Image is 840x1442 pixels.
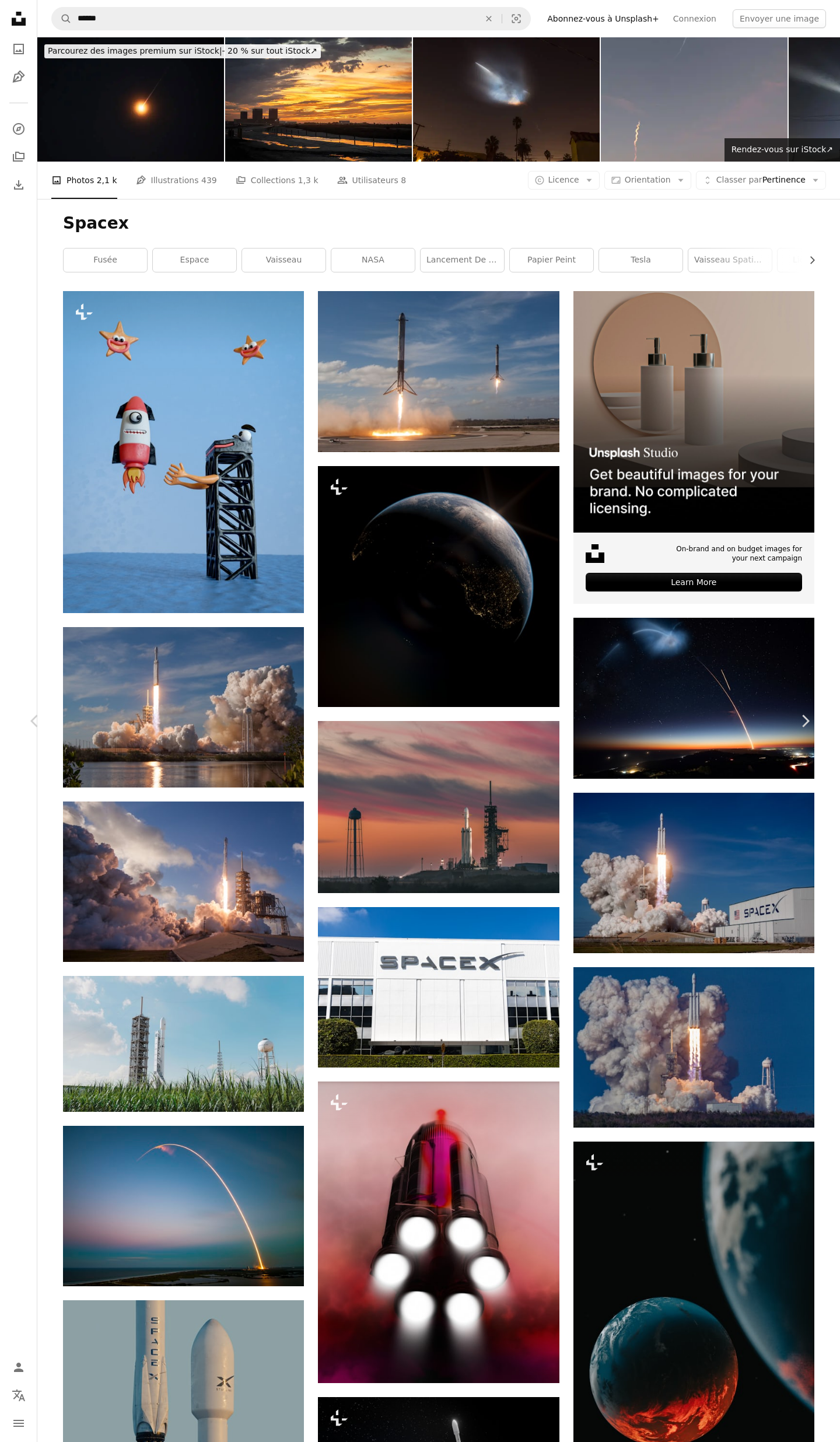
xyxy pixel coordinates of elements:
[318,466,559,707] img: Une vue de la Terre depuis l’espace la nuit
[666,9,723,28] a: Connexion
[225,37,412,162] img: Coucher de soleil chez SpaceX Texas
[318,291,559,452] img: Deux fusées volantes blanches pendant la journée
[63,627,304,787] img: Vaisseau spatial gris décollant pendant la journée
[599,249,682,272] a: tesla
[318,721,559,893] img: Fusée blanche sous les nuages Nimbus à l’heure dorée
[604,171,691,190] button: Orientation
[724,138,840,162] a: Rendez-vous sur iStock↗
[502,8,530,30] button: Recherche de visuels
[716,175,762,184] span: Classer par
[733,9,826,28] button: Envoyer une image
[63,1126,304,1286] img: rayon de lumière près d’un plan d’eau
[318,1081,559,1383] img: un gros plan d’une lumière avec quatre lumières allumées
[63,702,304,712] a: Vaisseau spatial gris décollant pendant la journée
[63,876,304,887] a: Photographie de fusée
[63,1378,304,1388] a: Une fusée SpaceX vole dans le ciel
[153,249,236,272] a: espace
[7,65,30,89] a: Illustrations
[37,37,328,65] a: Parcourez des images premium sur iStock|- 20 % sur tout iStock↗
[236,162,318,199] a: Collections 1,3 k
[48,46,222,55] span: Parcourez des images premium sur iStock |
[7,145,30,169] a: Collections
[318,801,559,812] a: Fusée blanche sous les nuages Nimbus à l’heure dorée
[586,544,604,563] img: file-1631678316303-ed18b8b5cb9cimage
[573,867,814,878] a: Lancement d’une fusée pendant la journée
[670,544,802,564] span: On-brand and on budget images for your next campaign
[63,446,304,457] a: Une petite fusée survolant une grande tour
[7,1384,30,1407] button: Langue
[63,801,304,962] img: Photographie de fusée
[7,1356,30,1379] a: Connexion / S’inscrire
[318,982,559,992] a: Un bâtiment avec un panneau indiquant SpaceX dessus
[801,249,814,272] button: faire défiler la liste vers la droite
[625,175,671,184] span: Orientation
[601,37,787,162] img: Lancement de SpaceX depuis Cap Canaveral vu de Melbourne, en Floride
[52,8,72,30] button: Rechercher sur Unsplash
[64,249,147,272] a: fusée
[298,174,318,187] span: 1,3 k
[242,249,325,272] a: Vaisseau
[63,1200,304,1211] a: rayon de lumière près d’un plan d’eau
[318,907,559,1067] img: Un bâtiment avec un panneau indiquant SpaceX dessus
[337,162,407,199] a: Utilisateurs 8
[586,573,802,591] div: Learn More
[63,213,814,234] h1: Spacex
[573,291,814,532] img: file-1715714113747-b8b0561c490eimage
[37,37,224,162] img: Débris tombant du lancement du Falcon 9 Starlink de SpaceX
[696,171,826,190] button: Classer parPertinence
[540,9,666,28] a: Abonnez-vous à Unsplash+
[573,692,814,703] a: Horizon au crépuscule
[421,249,504,272] a: Lancement de SpaceX
[688,249,772,272] a: Vaisseau spatial SpaceX
[318,1227,559,1237] a: un gros plan d’une lumière avec quatre lumières allumées
[331,249,415,272] a: NASA
[63,1038,304,1049] a: une haute tour surmontée d’une fusée
[7,1412,30,1435] button: Menu
[401,174,406,187] span: 8
[413,37,600,162] img: SpaceX Falcon 9 livraison fusée dans l’espace comme un tir longue exposition
[7,117,30,141] a: Explorer
[7,173,30,197] a: Historique de téléchargement
[770,665,840,777] a: Suivant
[528,171,600,190] button: Licence
[476,8,502,30] button: Effacer
[573,793,814,953] img: Lancement d’une fusée pendant la journée
[63,291,304,612] img: Une petite fusée survolant une grande tour
[7,37,30,61] a: Photos
[318,366,559,376] a: Deux fusées volantes blanches pendant la journée
[573,1042,814,1052] a: navette spatiale
[716,174,806,186] span: Pertinence
[510,249,593,272] a: papier peint
[51,7,531,30] form: Rechercher des visuels sur tout le site
[48,46,317,55] span: - 20 % sur tout iStock ↗
[573,967,814,1128] img: navette spatiale
[573,291,814,604] a: On-brand and on budget images for your next campaignLearn More
[63,976,304,1111] img: une haute tour surmontée d’une fusée
[573,1298,814,1308] a: Un gros plan de deux planètes dans le ciel
[573,618,814,778] img: Horizon au crépuscule
[548,175,579,184] span: Licence
[318,581,559,591] a: Une vue de la Terre depuis l’espace la nuit
[731,145,833,154] span: Rendez-vous sur iStock ↗
[201,174,217,187] span: 439
[136,162,217,199] a: Illustrations 439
